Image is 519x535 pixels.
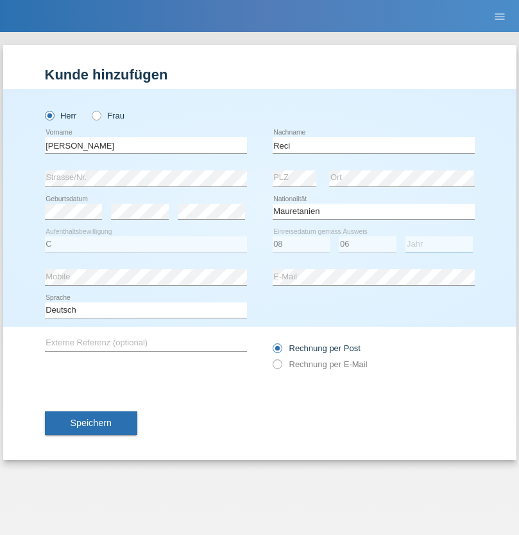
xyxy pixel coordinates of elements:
[92,111,124,120] label: Frau
[45,111,77,120] label: Herr
[45,111,53,119] input: Herr
[493,10,506,23] i: menu
[487,12,513,20] a: menu
[45,411,137,436] button: Speichern
[273,359,368,369] label: Rechnung per E-Mail
[273,359,281,375] input: Rechnung per E-Mail
[92,111,100,119] input: Frau
[273,343,281,359] input: Rechnung per Post
[45,67,475,83] h1: Kunde hinzufügen
[71,418,112,428] span: Speichern
[273,343,361,353] label: Rechnung per Post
